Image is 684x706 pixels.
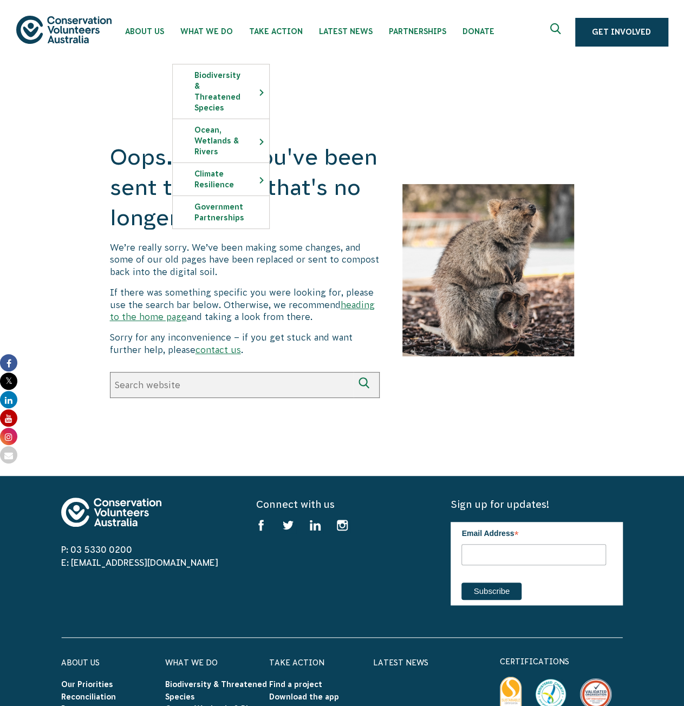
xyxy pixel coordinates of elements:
[125,27,164,36] span: About Us
[461,522,606,542] label: Email Address
[269,692,339,701] a: Download the app
[249,27,303,36] span: Take Action
[269,658,324,667] a: Take Action
[172,119,270,162] li: Ocean, Wetlands & Rivers
[110,331,380,356] p: Sorry for any inconvenience – if you get stuck and want further help, please .
[319,27,373,36] span: Latest News
[389,27,446,36] span: Partnerships
[61,658,100,667] a: About Us
[61,680,113,689] a: Our Priorities
[500,655,623,668] p: certifications
[173,64,269,119] a: Biodiversity & Threatened Species
[61,545,132,554] a: P: 03 5330 0200
[172,162,270,195] li: Climate Resilience
[110,300,375,322] a: heading to the home page
[110,372,354,398] input: Search website
[373,658,428,667] a: Latest News
[575,18,668,46] a: Get Involved
[173,119,269,162] a: Ocean, Wetlands & Rivers
[165,680,267,701] a: Biodiversity & Threatened Species
[256,498,428,511] h5: Connect with us
[196,345,241,355] a: contact us
[550,23,564,41] span: Expand search box
[110,241,380,278] p: We’re really sorry. We’ve been making some changes, and some of our old pages have been replaced ...
[61,692,116,701] a: Reconciliation
[173,196,269,228] a: Government Partnerships
[461,583,522,600] input: Subscribe
[269,680,322,689] a: Find a project
[180,27,233,36] span: What We Do
[110,142,380,233] h1: Oops. Sorry, you've been sent to a page that's no longer here.
[110,286,380,323] p: If there was something specific you were looking for, please use the search bar below. Otherwise,...
[61,498,161,527] img: logo-footer.svg
[61,558,218,567] a: E: [EMAIL_ADDRESS][DOMAIN_NAME]
[172,64,270,119] li: Biodiversity & Threatened Species
[451,498,623,511] h5: Sign up for updates!
[16,16,112,43] img: logo.svg
[544,19,570,45] button: Expand search box Close search box
[165,658,218,667] a: What We Do
[173,163,269,195] a: Climate Resilience
[462,27,494,36] span: Donate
